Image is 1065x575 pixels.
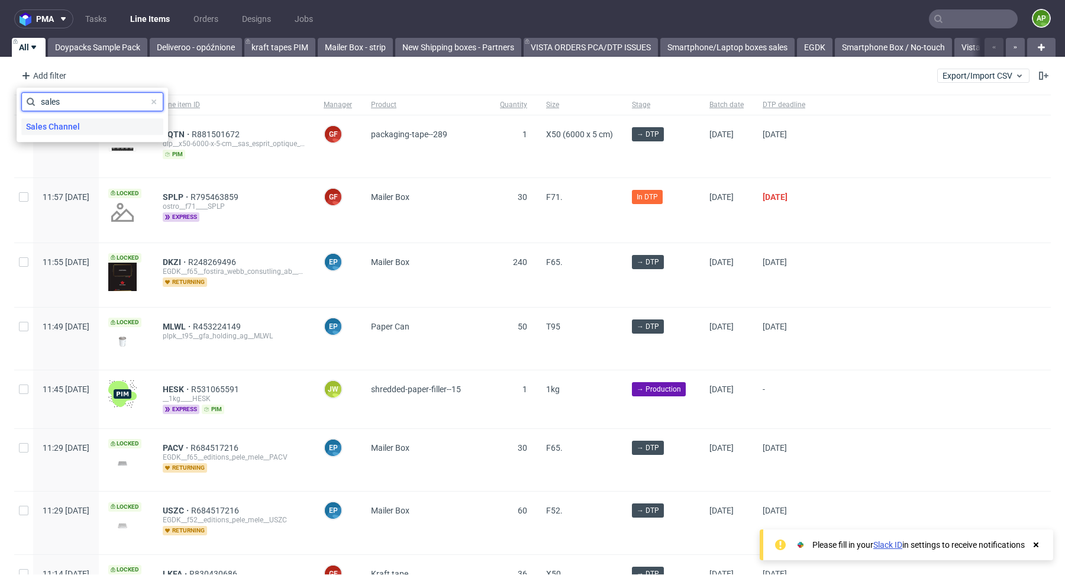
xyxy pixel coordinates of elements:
[763,130,787,139] span: [DATE]
[395,38,521,57] a: New Shipping boxes - Partners
[325,126,341,143] figcaption: GF
[17,66,69,85] div: Add filter
[108,455,137,471] img: version_two_editor_design
[108,147,137,151] img: version_two_editor_design
[20,12,36,26] img: logo
[325,254,341,270] figcaption: EP
[163,463,207,473] span: returning
[163,405,199,414] span: express
[235,9,278,28] a: Designs
[12,38,46,57] a: All
[513,257,527,267] span: 240
[108,318,141,327] span: Locked
[371,257,409,267] span: Mailer Box
[163,322,193,331] span: MLWL
[763,385,805,414] span: -
[43,322,89,331] span: 11:49 [DATE]
[325,381,341,398] figcaption: JW
[191,443,241,453] a: R684517216
[518,322,527,331] span: 50
[937,69,1029,83] button: Export/Import CSV
[108,334,137,350] img: version_two_editor_design
[637,321,659,332] span: → DTP
[163,453,305,462] div: EGDK__f65__editions_pele_mele__PACV
[108,439,141,448] span: Locked
[546,322,560,331] span: T95
[371,506,409,515] span: Mailer Box
[763,506,787,515] span: [DATE]
[546,385,560,394] span: 1kg
[244,38,315,57] a: kraft tapes PIM
[632,100,690,110] span: Stage
[522,130,527,139] span: 1
[108,380,137,408] img: wHgJFi1I6lmhQAAAABJRU5ErkJggg==
[371,443,409,453] span: Mailer Box
[43,385,89,394] span: 11:45 [DATE]
[637,505,659,516] span: → DTP
[522,385,527,394] span: 1
[108,263,137,291] img: version_two_editor_design.png
[637,257,659,267] span: → DTP
[202,405,224,414] span: pim
[1033,10,1050,27] figcaption: AP
[709,257,734,267] span: [DATE]
[546,443,563,453] span: F65.
[108,198,137,227] img: no_design.png
[371,192,409,202] span: Mailer Box
[108,502,141,512] span: Locked
[637,442,659,453] span: → DTP
[660,38,795,57] a: Smartphone/Laptop boxes sales
[709,322,734,331] span: [DATE]
[43,257,89,267] span: 11:55 [DATE]
[324,100,352,110] span: Manager
[318,38,393,57] a: Mailer Box - strip
[763,443,787,453] span: [DATE]
[163,277,207,287] span: returning
[371,322,409,331] span: Paper Can
[637,192,658,202] span: In DTP
[163,100,305,110] span: Line item ID
[709,130,734,139] span: [DATE]
[123,9,177,28] a: Line Items
[43,506,89,515] span: 11:29 [DATE]
[21,118,85,135] span: Sales Channel
[371,100,481,110] span: Product
[763,100,805,110] span: DTP deadline
[546,100,613,110] span: Size
[163,257,188,267] a: DKZI
[191,192,241,202] span: R795463859
[163,443,191,453] a: PACV
[43,192,89,202] span: 11:57 [DATE]
[500,100,527,110] span: Quantity
[325,502,341,519] figcaption: EP
[108,565,141,574] span: Locked
[191,385,241,394] a: R531065591
[186,9,225,28] a: Orders
[518,506,527,515] span: 60
[21,92,163,111] input: Search for a filter
[192,130,242,139] a: R881501672
[48,38,147,57] a: Doypacks Sample Pack
[709,100,744,110] span: Batch date
[163,515,305,525] div: EGDK__f52__editions_pele_mele__USZC
[709,192,734,202] span: [DATE]
[108,518,137,534] img: version_two_editor_design
[812,539,1025,551] div: Please fill in your in settings to receive notifications
[371,385,461,394] span: shredded-paper-filler--15
[188,257,238,267] a: R248269496
[288,9,320,28] a: Jobs
[518,443,527,453] span: 30
[325,318,341,335] figcaption: EP
[163,192,191,202] span: SPLP
[78,9,114,28] a: Tasks
[709,443,734,453] span: [DATE]
[193,322,243,331] a: R453224149
[108,253,141,263] span: Locked
[163,130,192,139] a: FQTN
[325,440,341,456] figcaption: EP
